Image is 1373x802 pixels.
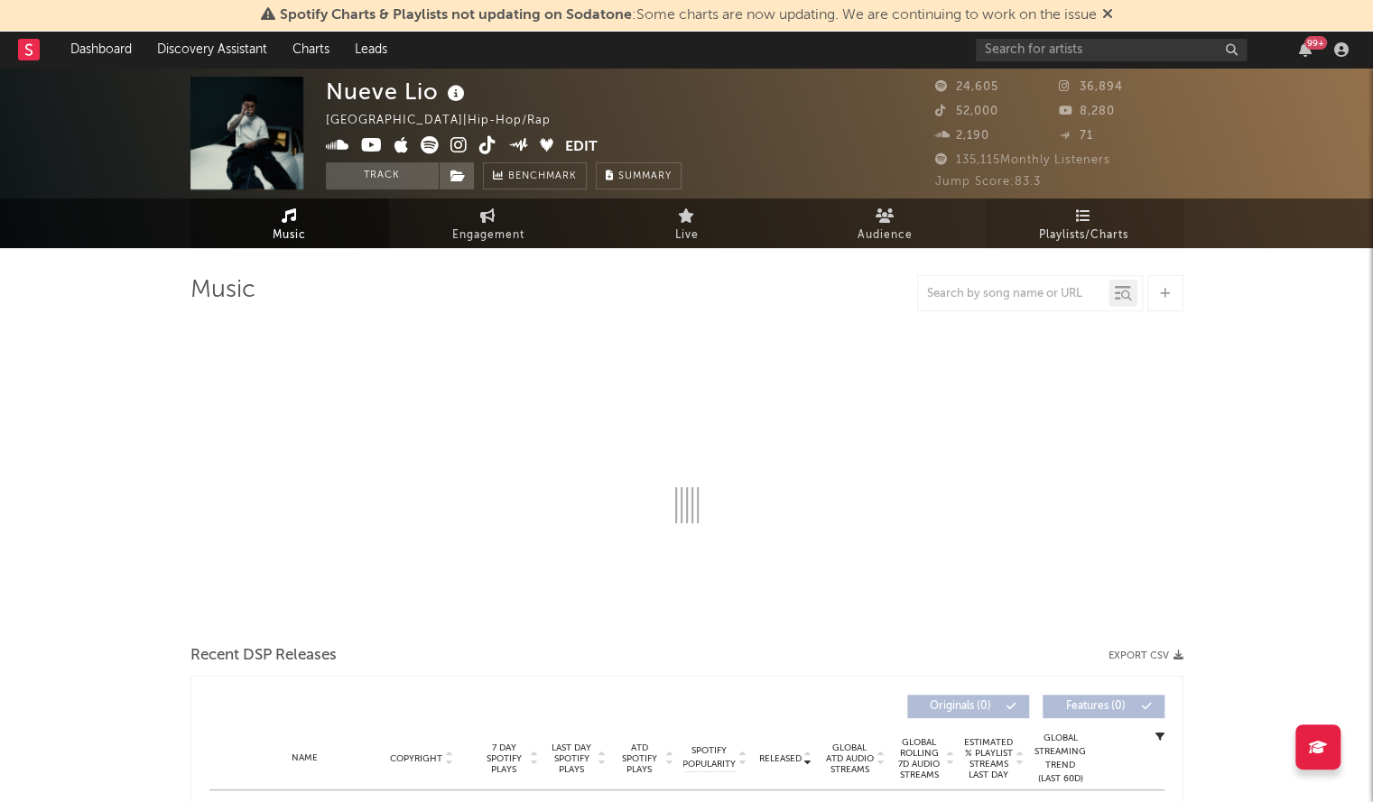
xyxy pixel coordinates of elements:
a: Music [190,198,389,248]
a: Engagement [389,198,588,248]
a: Leads [342,32,400,68]
button: 99+ [1299,42,1312,57]
span: Features ( 0 ) [1054,701,1137,712]
span: Playlists/Charts [1039,225,1128,246]
span: 52,000 [935,106,998,117]
button: Originals(0) [907,695,1029,718]
span: Jump Score: 83.3 [935,176,1041,188]
div: 99 + [1304,36,1327,50]
a: Charts [280,32,342,68]
span: 8,280 [1059,106,1115,117]
input: Search for artists [976,39,1247,61]
span: Spotify Popularity [682,744,736,771]
span: : Some charts are now updating. We are continuing to work on the issue [280,8,1097,23]
button: Track [326,162,439,189]
span: Music [273,225,306,246]
span: Released [759,753,802,764]
span: Global ATD Audio Streams [825,742,875,775]
span: 2,190 [935,130,989,142]
span: Benchmark [508,166,577,188]
span: Summary [618,171,672,181]
span: Spotify Charts & Playlists not updating on Sodatone [280,8,632,23]
a: Playlists/Charts [985,198,1183,248]
button: Export CSV [1109,650,1183,661]
a: Audience [786,198,985,248]
span: 7 Day Spotify Plays [480,742,528,775]
div: [GEOGRAPHIC_DATA] | Hip-Hop/Rap [326,110,571,132]
span: ATD Spotify Plays [616,742,663,775]
span: 135,115 Monthly Listeners [935,154,1110,166]
a: Dashboard [58,32,144,68]
span: Dismiss [1102,8,1113,23]
span: Copyright [390,753,442,764]
input: Search by song name or URL [918,287,1109,301]
button: Features(0) [1043,695,1164,718]
span: 71 [1059,130,1093,142]
button: Summary [596,162,682,189]
span: Last Day Spotify Plays [548,742,596,775]
a: Live [588,198,786,248]
span: 36,894 [1059,81,1123,93]
div: Global Streaming Trend (Last 60D) [1034,732,1088,786]
span: Estimated % Playlist Streams Last Day [964,737,1014,780]
span: Live [675,225,699,246]
div: Nueve Lio [326,77,469,106]
div: Name [246,751,364,765]
span: Recent DSP Releases [190,645,337,667]
span: 24,605 [935,81,998,93]
a: Discovery Assistant [144,32,280,68]
span: Audience [858,225,913,246]
span: Engagement [452,225,524,246]
a: Benchmark [483,162,587,189]
span: Global Rolling 7D Audio Streams [895,737,944,780]
button: Edit [565,136,598,159]
span: Originals ( 0 ) [919,701,1002,712]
